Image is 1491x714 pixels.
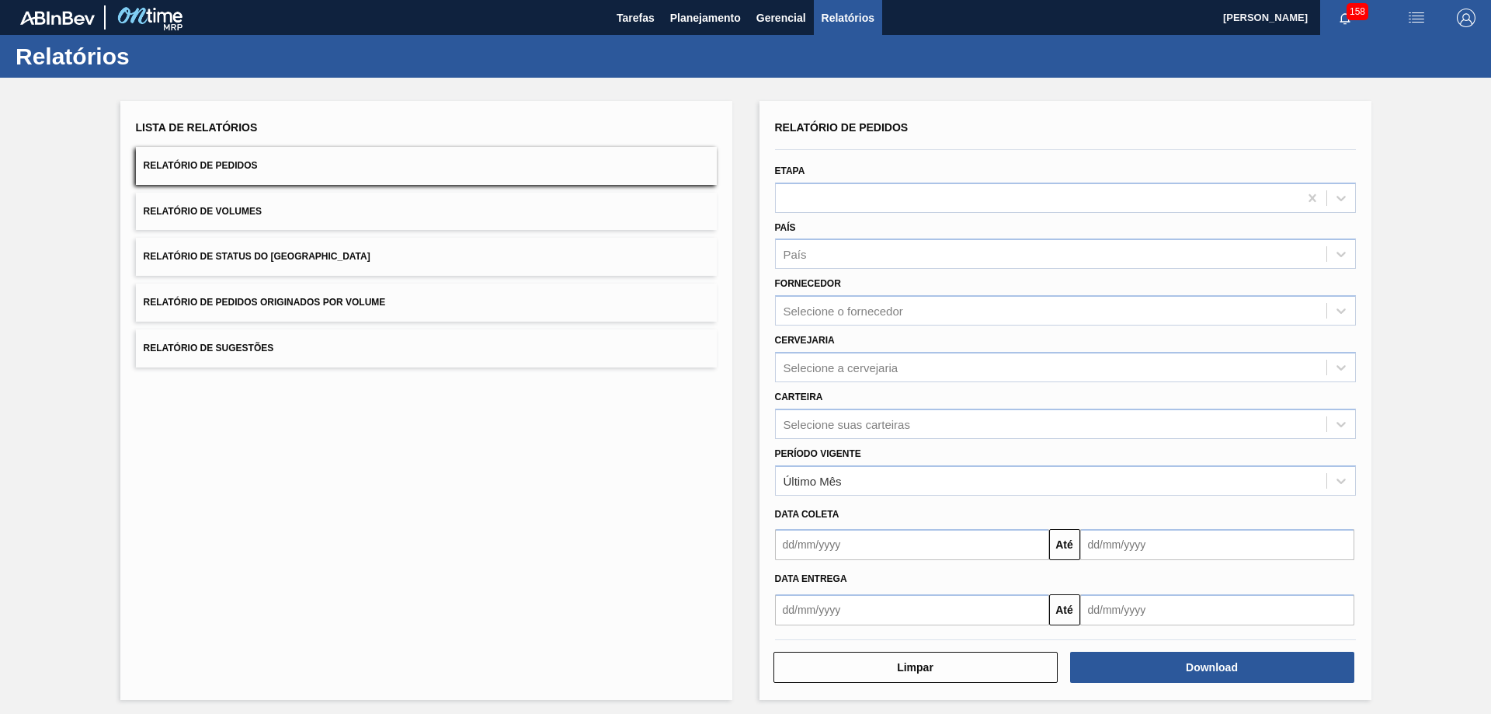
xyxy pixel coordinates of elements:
[775,448,861,459] label: Período Vigente
[784,305,903,318] div: Selecione o fornecedor
[775,529,1049,560] input: dd/mm/yyyy
[1080,594,1354,625] input: dd/mm/yyyy
[1347,3,1368,20] span: 158
[1070,652,1354,683] button: Download
[144,206,262,217] span: Relatório de Volumes
[775,121,909,134] span: Relatório de Pedidos
[136,238,717,276] button: Relatório de Status do [GEOGRAPHIC_DATA]
[1407,9,1426,27] img: userActions
[775,165,805,176] label: Etapa
[136,193,717,231] button: Relatório de Volumes
[136,121,258,134] span: Lista de Relatórios
[1457,9,1475,27] img: Logout
[617,9,655,27] span: Tarefas
[773,652,1058,683] button: Limpar
[1320,7,1370,29] button: Notificações
[136,284,717,322] button: Relatório de Pedidos Originados por Volume
[822,9,874,27] span: Relatórios
[775,573,847,584] span: Data entrega
[136,329,717,367] button: Relatório de Sugestões
[670,9,741,27] span: Planejamento
[775,222,796,233] label: País
[16,47,291,65] h1: Relatórios
[775,392,823,402] label: Carteira
[144,160,258,171] span: Relatório de Pedidos
[144,343,274,354] span: Relatório de Sugestões
[20,11,95,25] img: TNhmsLtSVTkK8tSr43FrP2fwEKptu5GPRR3wAAAABJRU5ErkJggg==
[144,251,370,262] span: Relatório de Status do [GEOGRAPHIC_DATA]
[756,9,806,27] span: Gerencial
[136,147,717,185] button: Relatório de Pedidos
[784,360,898,374] div: Selecione a cervejaria
[775,278,841,289] label: Fornecedor
[775,594,1049,625] input: dd/mm/yyyy
[144,297,386,308] span: Relatório de Pedidos Originados por Volume
[784,474,842,487] div: Último Mês
[775,509,839,520] span: Data coleta
[1049,529,1080,560] button: Até
[1049,594,1080,625] button: Até
[784,248,807,261] div: País
[784,417,910,430] div: Selecione suas carteiras
[1080,529,1354,560] input: dd/mm/yyyy
[775,335,835,346] label: Cervejaria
